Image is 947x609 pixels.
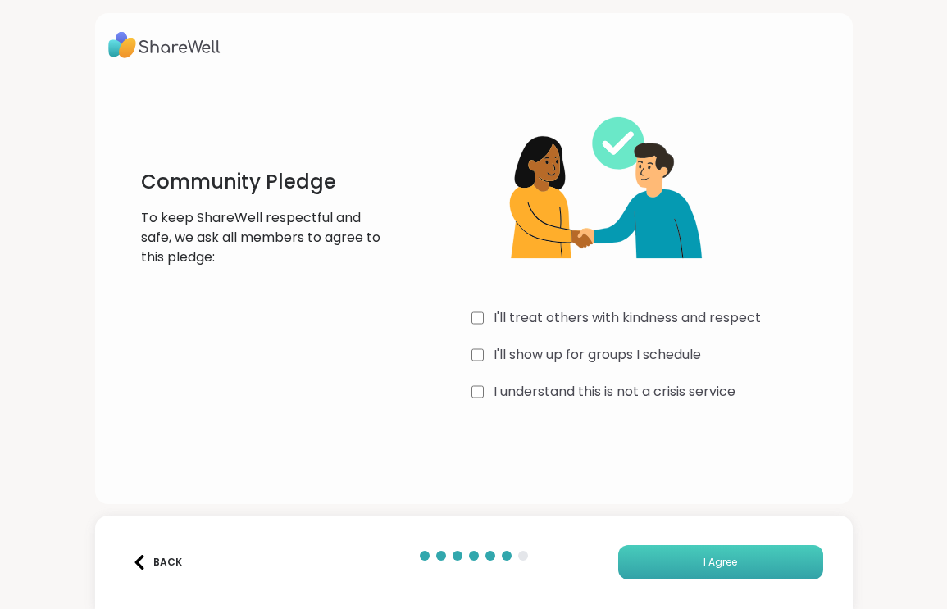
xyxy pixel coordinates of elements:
label: I understand this is not a crisis service [494,382,735,402]
button: Back [125,545,190,579]
button: I Agree [618,545,823,579]
div: Back [132,555,182,570]
span: I Agree [703,555,737,570]
label: I'll show up for groups I schedule [494,345,701,365]
img: ShareWell Logo [108,26,221,64]
p: To keep ShareWell respectful and safe, we ask all members to agree to this pledge: [141,208,386,267]
h1: Community Pledge [141,169,386,195]
label: I'll treat others with kindness and respect [494,308,761,328]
